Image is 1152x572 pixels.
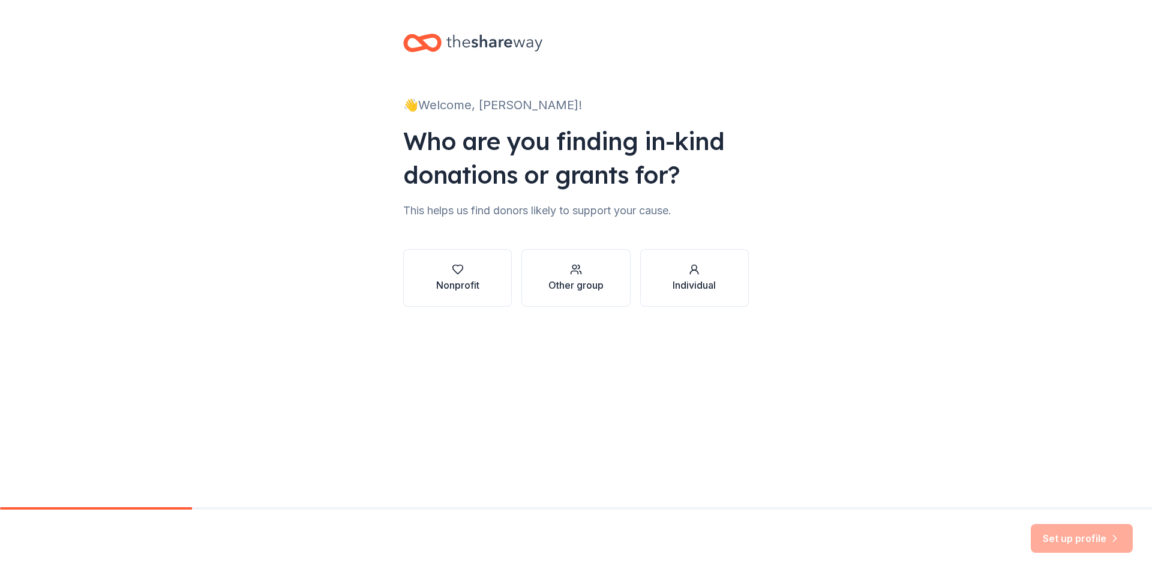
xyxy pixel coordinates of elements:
[673,278,716,292] div: Individual
[403,201,749,220] div: This helps us find donors likely to support your cause.
[403,249,512,307] button: Nonprofit
[548,278,604,292] div: Other group
[436,278,479,292] div: Nonprofit
[403,95,749,115] div: 👋 Welcome, [PERSON_NAME]!
[403,124,749,191] div: Who are you finding in-kind donations or grants for?
[521,249,630,307] button: Other group
[640,249,749,307] button: Individual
